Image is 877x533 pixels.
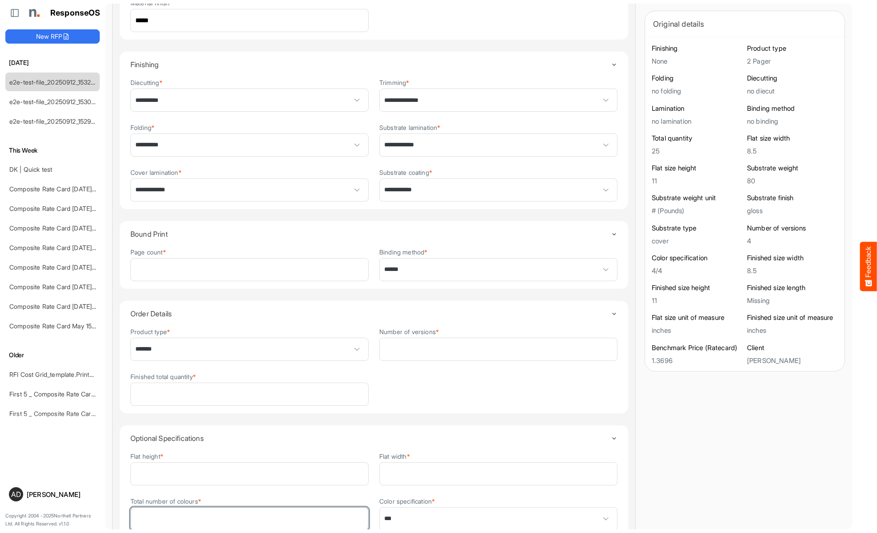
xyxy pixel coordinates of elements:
[652,207,743,214] h5: # (Pounds)
[9,371,143,378] a: RFI Cost Grid_template.Prints and warehousing
[9,322,98,330] a: Composite Rate Card May 15-2
[130,52,617,77] summary: Toggle content
[747,207,838,214] h5: gloss
[747,57,838,65] h5: 2 Pager
[652,44,743,53] h6: Finishing
[747,267,838,275] h5: 8.5
[747,283,838,292] h6: Finished size length
[379,124,440,131] label: Substrate lamination
[747,254,838,262] h6: Finished size width
[11,491,21,498] span: AD
[5,512,100,528] p: Copyright 2004 - 2025 Northell Partners Ltd. All Rights Reserved. v 1.1.0
[652,177,743,185] h5: 11
[747,104,838,113] h6: Binding method
[652,164,743,173] h6: Flat size height
[379,169,432,176] label: Substrate coating
[9,390,116,398] a: First 5 _ Composite Rate Card [DATE]
[747,164,838,173] h6: Substrate weight
[9,166,52,173] a: DK | Quick test
[747,343,838,352] h6: Client
[5,29,100,44] button: New RFP
[130,373,196,380] label: Finished total quantity
[652,194,743,202] h6: Substrate weight unit
[130,230,611,238] h4: Bound Print
[652,313,743,322] h6: Flat size unit of measure
[50,8,101,18] h1: ResponseOS
[652,357,743,364] h5: 1.3696
[747,313,838,322] h6: Finished size unit of measure
[9,117,99,125] a: e2e-test-file_20250912_152903
[379,79,409,86] label: Trimming
[5,145,100,155] h6: This Week
[130,124,154,131] label: Folding
[9,263,155,271] a: Composite Rate Card [DATE] mapping test_deleted
[9,185,115,193] a: Composite Rate Card [DATE]_smaller
[130,328,170,335] label: Product type
[9,78,98,86] a: e2e-test-file_20250912_153238
[652,134,743,143] h6: Total quantity
[9,205,155,212] a: Composite Rate Card [DATE] mapping test_deleted
[652,237,743,245] h5: cover
[130,453,163,460] label: Flat height
[652,147,743,155] h5: 25
[379,453,410,460] label: Flat width
[747,177,838,185] h5: 80
[130,498,201,505] label: Total number of colours
[130,301,617,327] summary: Toggle content
[652,57,743,65] h5: None
[747,147,838,155] h5: 8.5
[130,79,162,86] label: Diecutting
[130,61,611,69] h4: Finishing
[379,498,435,505] label: Color specification
[5,350,100,360] h6: Older
[747,297,838,304] h5: Missing
[747,237,838,245] h5: 4
[652,224,743,233] h6: Substrate type
[652,327,743,334] h5: inches
[652,343,743,352] h6: Benchmark Price (Ratecard)
[9,224,155,232] a: Composite Rate Card [DATE] mapping test_deleted
[27,491,96,498] div: [PERSON_NAME]
[130,425,617,451] summary: Toggle content
[747,224,838,233] h6: Number of versions
[747,74,838,83] h6: Diecutting
[9,283,130,291] a: Composite Rate Card [DATE] mapping test
[379,249,427,255] label: Binding method
[652,74,743,83] h6: Folding
[5,58,100,68] h6: [DATE]
[652,254,743,262] h6: Color specification
[652,267,743,275] h5: 4/4
[747,327,838,334] h5: inches
[652,104,743,113] h6: Lamination
[652,297,743,304] h5: 11
[9,98,97,105] a: e2e-test-file_20250912_153016
[747,117,838,125] h5: no binding
[747,357,838,364] h5: [PERSON_NAME]
[24,4,42,22] img: Northell
[747,134,838,143] h6: Flat size width
[653,18,836,30] div: Original details
[9,303,130,310] a: Composite Rate Card [DATE] mapping test
[747,44,838,53] h6: Product type
[9,244,155,251] a: Composite Rate Card [DATE] mapping test_deleted
[747,194,838,202] h6: Substrate finish
[860,242,877,291] button: Feedback
[130,169,182,176] label: Cover lamination
[747,87,838,95] h5: no diecut
[652,87,743,95] h5: no folding
[9,410,116,417] a: First 5 _ Composite Rate Card [DATE]
[130,221,617,247] summary: Toggle content
[130,434,611,442] h4: Optional Specifications
[130,249,166,255] label: Page count
[652,283,743,292] h6: Finished size height
[652,117,743,125] h5: no lamination
[130,310,611,318] h4: Order Details
[379,328,439,335] label: Number of versions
